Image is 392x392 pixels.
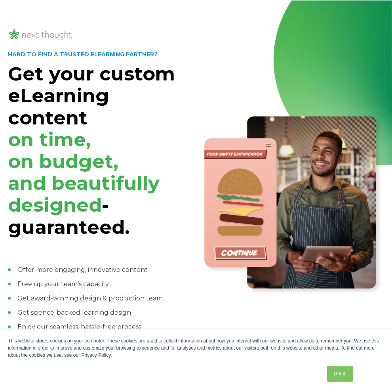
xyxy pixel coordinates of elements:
li: Get award-winning design & production team [8,294,191,303]
li: Enjoy our seamless, hassle-free process [8,322,191,332]
strong: Get your custom eLearning content -guaranteed. [8,62,175,238]
span: on budget, [8,150,118,173]
span: and beautifully designed [8,172,160,216]
img: NT_Logo_LightMode [8,28,73,41]
li: Free up your team’s capacity [8,279,191,289]
li: Get science-backed learning design [8,308,191,317]
strong: HARD TO FIND A TRUSTED ELEARNING PARTNER? [8,51,158,58]
img: Food Service [201,113,384,296]
a: Got it. [327,366,353,382]
span: on time, [8,128,91,151]
li: Offer more engaging, innovative content [8,265,191,275]
div: This website stores cookies on your computer. These cookies are used to collect information about... [8,337,384,359]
